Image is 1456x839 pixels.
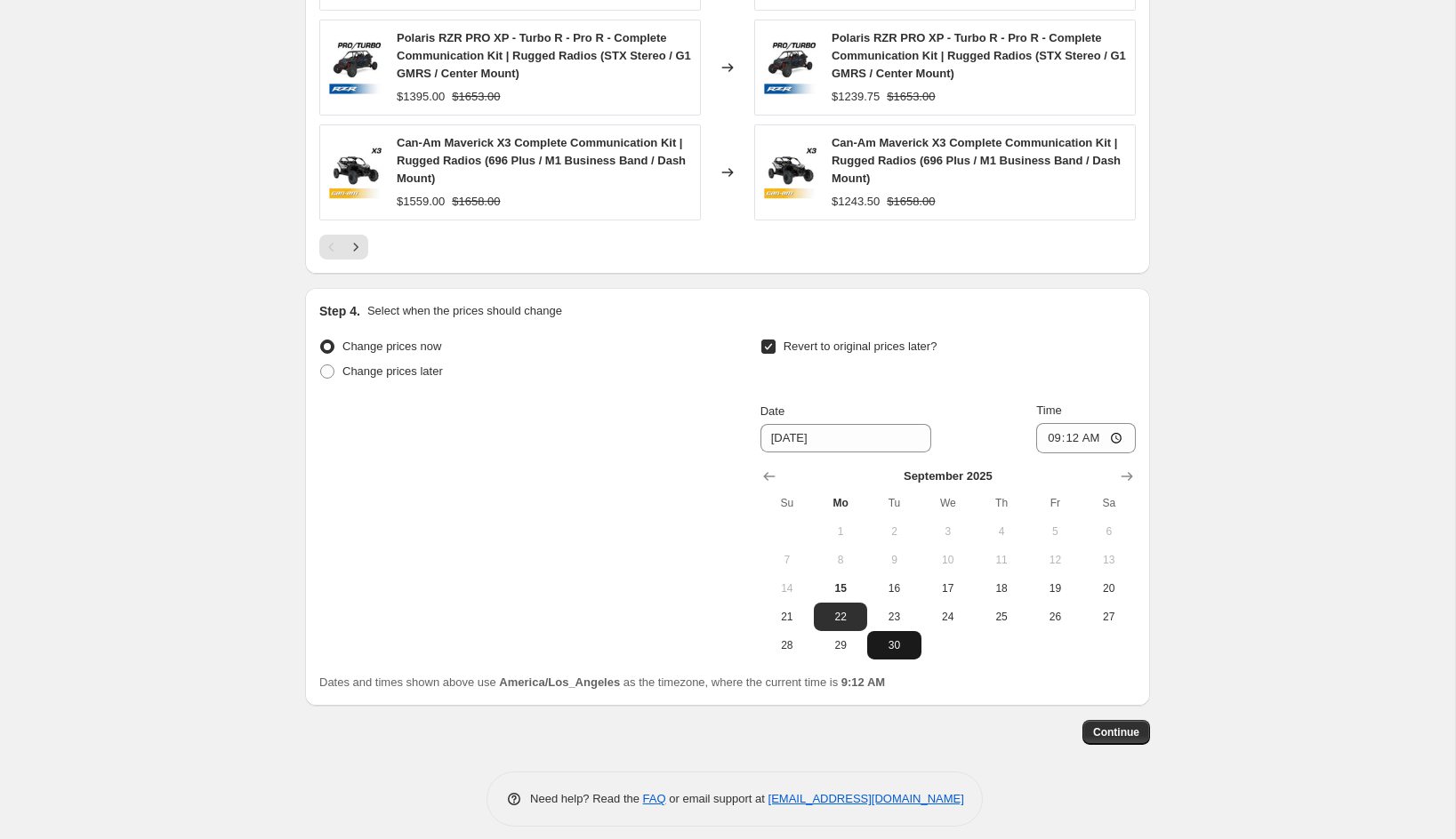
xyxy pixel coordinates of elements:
button: Sunday September 21 2025 [760,603,814,631]
span: 5 [1035,524,1074,539]
span: 13 [1090,553,1129,567]
input: 12:00 [1036,423,1136,453]
span: Change prices now [342,340,441,353]
button: Friday September 5 2025 [1028,517,1082,546]
img: can-am-maverick-x3-complete-communication-kit-rugged-radios-672221_80x.webp [764,146,817,199]
th: Thursday [975,489,1028,517]
span: Need help? Read the [530,792,643,805]
span: 30 [874,638,913,652]
strike: $1653.00 [887,88,935,106]
button: Tuesday September 23 2025 [867,603,921,631]
nav: Pagination [319,235,368,260]
strike: $1653.00 [452,88,500,106]
a: [EMAIL_ADDRESS][DOMAIN_NAME] [768,792,964,805]
span: 1 [821,524,860,539]
span: 11 [982,553,1021,567]
button: Tuesday September 2 2025 [867,517,921,546]
span: 17 [929,581,968,595]
a: FAQ [643,792,666,805]
img: can-am-maverick-x3-complete-communication-kit-rugged-radios-672221_80x.webp [329,146,382,199]
span: 24 [929,610,968,624]
span: Can-Am Maverick X3 Complete Communication Kit | Rugged Radios (696 Plus / M1 Business Band / Dash... [832,136,1121,185]
button: Monday September 1 2025 [814,517,867,546]
button: Monday September 22 2025 [814,603,867,631]
button: Tuesday September 16 2025 [867,574,921,603]
div: $1243.50 [832,193,880,211]
button: Saturday September 6 2025 [1082,517,1136,546]
b: 9:12 AM [841,675,885,689]
span: We [929,496,968,510]
span: 2 [874,524,913,539]
button: Sunday September 14 2025 [760,574,814,603]
button: Continue [1082,720,1150,745]
span: 12 [1035,553,1074,567]
span: 21 [768,610,807,624]
span: 14 [768,581,807,595]
span: Can-Am Maverick X3 Complete Communication Kit | Rugged Radios (696 Plus / M1 Business Band / Dash... [397,136,686,185]
button: Tuesday September 30 2025 [867,631,921,659]
button: Today Monday September 15 2025 [814,574,867,603]
span: Th [982,496,1021,510]
span: Continue [1093,725,1139,739]
span: 18 [982,581,1021,595]
span: Revert to original prices later? [784,340,937,353]
button: Tuesday September 9 2025 [867,546,921,574]
button: Saturday September 27 2025 [1082,603,1136,631]
button: Thursday September 25 2025 [975,603,1028,631]
span: 25 [982,610,1021,624]
input: 9/15/2025 [760,424,931,452]
div: $1559.00 [397,193,445,211]
img: polaris-rzr-pro-xp-turbo-r-pro-r-complete-communication-kit-with-intercom-and-2-way-radio-859535_... [764,41,817,94]
span: Time [1036,404,1061,417]
span: 10 [929,553,968,567]
p: Select when the prices should change [367,302,562,320]
span: or email support at [666,792,768,805]
span: 28 [768,638,807,652]
button: Show next month, October 2025 [1114,464,1139,489]
span: Dates and times shown above use as the timezone, where the current time is [319,675,885,689]
button: Friday September 12 2025 [1028,546,1082,574]
span: Polaris RZR PRO XP - Turbo R - Pro R - Complete Communication Kit | Rugged Radios (STX Stereo / G... [832,31,1126,80]
button: Wednesday September 10 2025 [921,546,975,574]
button: Saturday September 20 2025 [1082,574,1136,603]
button: Monday September 29 2025 [814,631,867,659]
button: Sunday September 28 2025 [760,631,814,659]
button: Thursday September 11 2025 [975,546,1028,574]
span: 7 [768,553,807,567]
span: Mo [821,496,860,510]
div: $1239.75 [832,88,880,106]
button: Wednesday September 3 2025 [921,517,975,546]
b: America/Los_Angeles [499,675,620,689]
div: $1395.00 [397,88,445,106]
span: 16 [874,581,913,595]
th: Sunday [760,489,814,517]
span: 15 [821,581,860,595]
th: Tuesday [867,489,921,517]
span: 22 [821,610,860,624]
span: Polaris RZR PRO XP - Turbo R - Pro R - Complete Communication Kit | Rugged Radios (STX Stereo / G... [397,31,691,80]
button: Friday September 26 2025 [1028,603,1082,631]
button: Next [343,235,368,260]
button: Saturday September 13 2025 [1082,546,1136,574]
img: polaris-rzr-pro-xp-turbo-r-pro-r-complete-communication-kit-with-intercom-and-2-way-radio-859535_... [329,41,382,94]
span: 8 [821,553,860,567]
button: Wednesday September 24 2025 [921,603,975,631]
span: 3 [929,524,968,539]
span: Date [760,404,784,418]
span: Fr [1035,496,1074,510]
button: Wednesday September 17 2025 [921,574,975,603]
button: Monday September 8 2025 [814,546,867,574]
span: 4 [982,524,1021,539]
button: Friday September 19 2025 [1028,574,1082,603]
button: Sunday September 7 2025 [760,546,814,574]
span: 6 [1090,524,1129,539]
button: Show previous month, August 2025 [757,464,782,489]
strike: $1658.00 [452,193,500,211]
span: 20 [1090,581,1129,595]
span: Su [768,496,807,510]
span: 29 [821,638,860,652]
span: 26 [1035,610,1074,624]
th: Wednesday [921,489,975,517]
th: Monday [814,489,867,517]
span: Change prices later [342,364,443,378]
